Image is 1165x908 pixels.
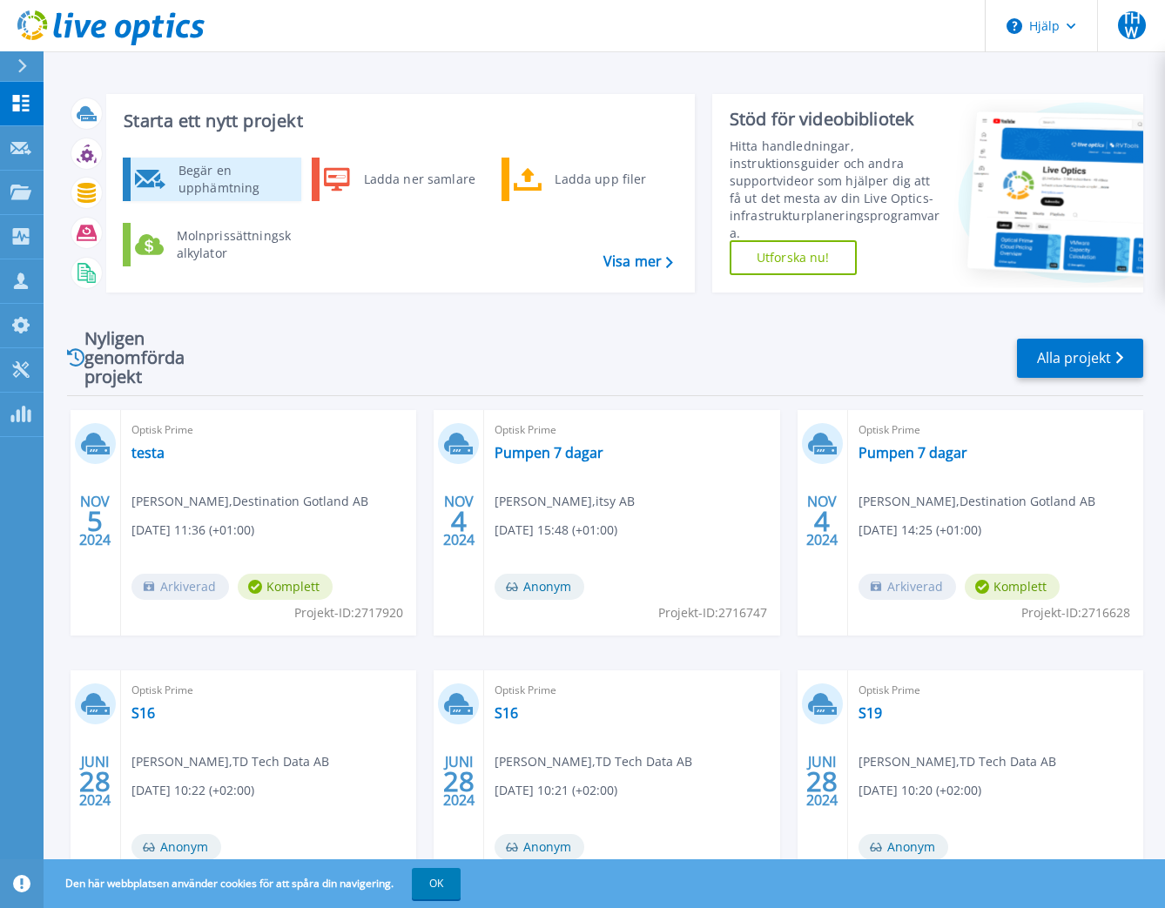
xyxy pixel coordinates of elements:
font: JUNI [81,752,109,771]
font: 2024 [79,790,111,810]
font: Komplett [266,578,320,595]
font: , [956,493,960,509]
a: S19 [859,704,882,722]
a: S16 [131,704,155,722]
font: Alla projekt [1037,348,1111,367]
font: Optisk Prime [495,683,556,697]
font: Pumpen 7 dagar [495,443,603,462]
font: [DATE] 10:22 (+02:00) [131,782,254,798]
font: 2716628 [1081,604,1130,621]
font: 28 [443,763,475,799]
font: S16 [495,703,518,723]
font: Projekt-ID: [294,604,354,621]
font: , [592,753,596,770]
font: Ladda upp filer [555,171,646,187]
font: Optisk Prime [859,683,920,697]
font: [DATE] 10:21 (+02:00) [495,782,617,798]
font: Optisk Prime [131,422,193,437]
font: Anonym [523,838,571,855]
font: [DATE] 10:20 (+02:00) [859,782,981,798]
a: Ladda upp filer [502,158,680,201]
a: Pumpen 7 dagar [495,444,603,461]
font: Nyligen genomförda projekt [84,326,185,388]
font: 2024 [443,530,475,549]
font: Komplett [993,578,1047,595]
font: Projekt-ID: [658,604,718,621]
font: [DATE] 11:36 (+01:00) [131,521,254,538]
font: , [229,493,232,509]
font: Optisk Prime [131,683,193,697]
font: [PERSON_NAME] [859,493,956,509]
font: 2716747 [718,604,767,621]
font: Ladda ner samlare [364,171,475,187]
font: Stöd för videobibliotek [730,107,914,131]
font: itsy AB [596,493,635,509]
font: NOV [444,492,474,511]
font: TD Tech Data AB [596,753,692,770]
font: Pumpen 7 dagar [859,443,967,462]
font: , [229,753,232,770]
font: Destination Gotland AB [232,493,368,509]
a: S16 [495,704,518,722]
a: Pumpen 7 dagar [859,444,967,461]
font: [PERSON_NAME] [859,753,956,770]
font: JUNI [808,752,836,771]
font: 2024 [806,790,838,810]
font: Anonym [887,838,935,855]
a: Begär en upphämtning [123,158,301,201]
font: Anonym [160,838,208,855]
font: OK [429,876,443,891]
a: Utforska nu! [730,240,857,275]
font: THW [1122,9,1141,42]
font: Utforska nu! [757,249,830,266]
a: Alla projekt [1017,339,1143,378]
font: [PERSON_NAME] [131,493,229,509]
font: 4 [451,502,467,539]
font: NOV [807,492,837,511]
font: Molnprissättningskalkylator [177,227,292,261]
font: 4 [814,502,830,539]
font: 2024 [79,530,111,549]
font: testa [131,443,165,462]
font: Destination Gotland AB [960,493,1095,509]
font: Starta ett nytt projekt [124,109,303,132]
a: Molnprissättningskalkylator [123,223,301,266]
font: Optisk Prime [859,422,920,437]
font: , [592,493,596,509]
font: Den här webbplatsen använder cookies för att spåra din navigering. [65,876,394,891]
font: 2717920 [354,604,403,621]
font: Hitta handledningar, instruktionsguider och andra supportvideor som hjälper dig att få ut det mes... [730,138,940,241]
font: Anonym [523,578,571,595]
font: TD Tech Data AB [232,753,329,770]
font: 28 [79,763,111,799]
font: [DATE] 14:25 (+01:00) [859,521,981,538]
font: [DATE] 15:48 (+01:00) [495,521,617,538]
font: TD Tech Data AB [960,753,1056,770]
font: , [956,753,960,770]
font: [PERSON_NAME] [495,753,592,770]
font: [PERSON_NAME] [495,493,592,509]
font: 2024 [443,790,475,810]
a: Ladda ner samlare [312,158,490,201]
button: OK [412,868,461,899]
font: Hjälp [1029,17,1060,34]
font: Arkiverad [160,578,216,595]
font: S19 [859,703,882,723]
font: 28 [806,763,838,799]
font: 5 [87,502,103,539]
a: testa [131,444,165,461]
font: Visa mer [603,252,662,271]
font: JUNI [445,752,473,771]
font: [PERSON_NAME] [131,753,229,770]
a: Visa mer [603,253,673,270]
font: Begär en upphämtning [178,162,260,196]
font: Arkiverad [887,578,943,595]
font: Optisk Prime [495,422,556,437]
font: NOV [80,492,110,511]
font: Projekt-ID: [1021,604,1081,621]
font: 2024 [806,530,838,549]
font: S16 [131,703,155,723]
